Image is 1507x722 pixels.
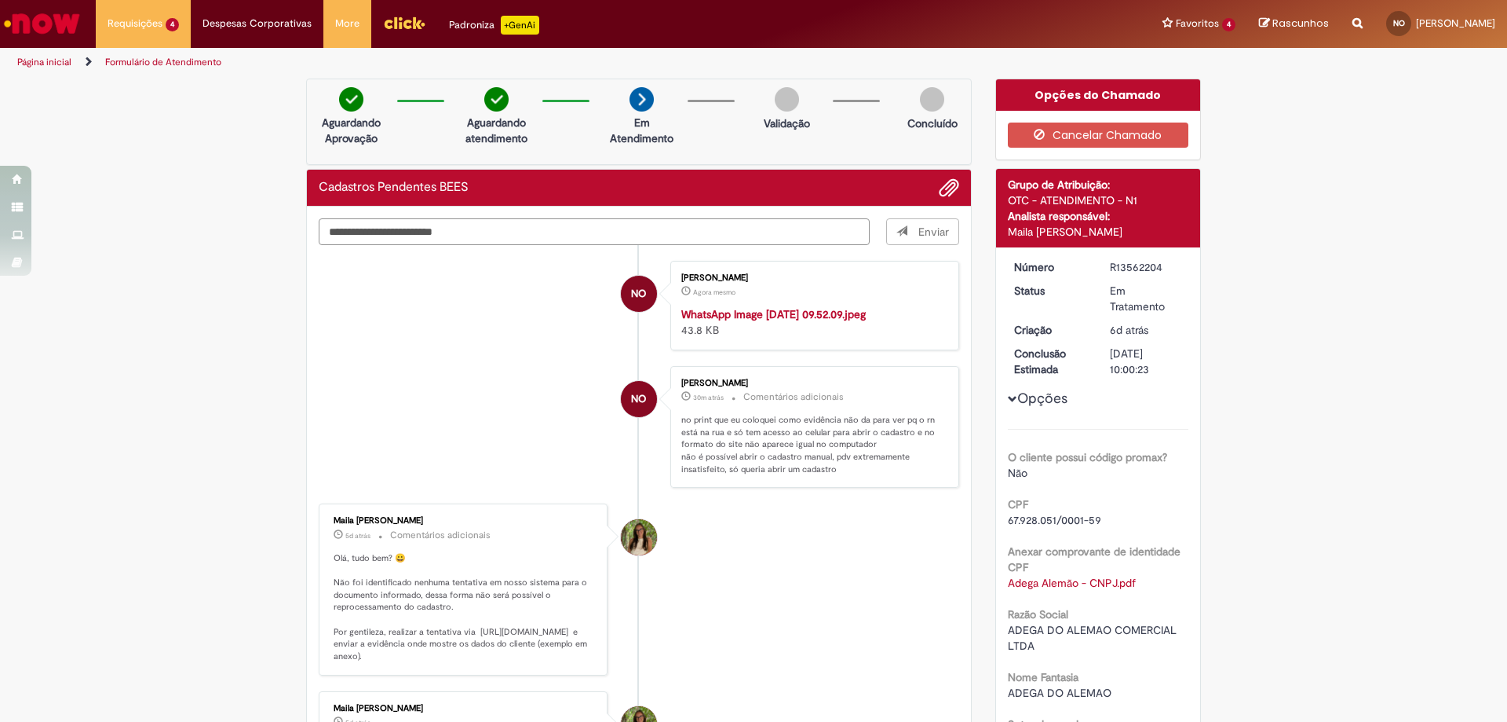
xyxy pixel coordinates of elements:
span: Despesas Corporativas [203,16,312,31]
dt: Criação [1002,322,1099,338]
div: Nathalia Radaelli Orfali [621,276,657,312]
b: Anexar comprovante de identidade CPF [1008,544,1180,574]
div: 43.8 KB [681,306,943,338]
h2: Cadastros Pendentes BEES Histórico de tíquete [319,181,469,195]
div: [PERSON_NAME] [681,273,943,283]
span: NO [631,380,646,418]
dt: Número [1002,259,1099,275]
p: Em Atendimento [604,115,680,146]
span: Não [1008,466,1027,480]
p: +GenAi [501,16,539,35]
div: Maila [PERSON_NAME] [334,704,595,713]
img: check-circle-green.png [339,87,363,112]
textarea: Digite sua mensagem aqui... [319,218,870,245]
img: img-circle-grey.png [920,87,944,112]
p: Olá, tudo bem? 😀 Não foi identificado nenhuma tentativa em nosso sistema para o documento informa... [334,552,595,663]
span: NO [631,275,646,313]
span: Agora mesmo [693,288,735,297]
span: 4 [1222,18,1235,31]
div: Em Tratamento [1110,283,1183,314]
a: Rascunhos [1259,16,1329,31]
span: More [335,16,359,31]
dt: Status [1002,283,1099,299]
b: O cliente possui código promax? [1008,450,1167,464]
a: Formulário de Atendimento [105,56,221,68]
span: 4 [166,18,179,31]
img: img-circle-grey.png [775,87,799,112]
p: Validação [764,115,810,131]
div: OTC - ATENDIMENTO - N1 [1008,192,1189,208]
p: Aguardando Aprovação [313,115,389,146]
span: 67.928.051/0001-59 [1008,513,1101,527]
img: ServiceNow [2,8,82,39]
div: Maila Melissa De Oliveira [621,519,657,555]
p: Concluído [907,115,958,131]
span: 30m atrás [693,393,724,402]
span: 5d atrás [345,531,370,541]
button: Cancelar Chamado [1008,123,1189,148]
div: Opções do Chamado [996,79,1201,111]
div: Analista responsável: [1008,208,1189,224]
span: 6d atrás [1110,323,1148,337]
time: 24/09/2025 10:41:17 [1110,323,1148,337]
span: Requisições [108,16,162,31]
p: Aguardando atendimento [458,115,535,146]
span: Favoritos [1176,16,1219,31]
small: Comentários adicionais [390,529,491,542]
span: ADEGA DO ALEMAO COMERCIAL LTDA [1008,623,1180,653]
b: CPF [1008,497,1028,511]
span: ADEGA DO ALEMAO [1008,686,1111,700]
dt: Conclusão Estimada [1002,346,1099,377]
div: [DATE] 10:00:23 [1110,346,1183,377]
small: Comentários adicionais [743,390,844,404]
div: Grupo de Atribuição: [1008,177,1189,192]
p: no print que eu coloquei como evidência não da para ver pq o rn está na rua e só tem acesso ao ce... [681,414,943,476]
button: Adicionar anexos [939,178,959,198]
img: click_logo_yellow_360x200.png [383,11,425,35]
a: WhatsApp Image [DATE] 09.52.09.jpeg [681,307,866,321]
time: 25/09/2025 15:04:33 [345,531,370,541]
div: R13562204 [1110,259,1183,275]
b: Nome Fantasia [1008,670,1078,684]
div: Nathalia Radaelli Orfali [621,381,657,417]
span: Rascunhos [1272,16,1329,31]
div: [PERSON_NAME] [681,379,943,388]
div: 24/09/2025 10:41:17 [1110,322,1183,338]
a: Download de Adega Alemão - CNPJ.pdf [1008,576,1136,590]
span: NO [1393,18,1405,28]
ul: Trilhas de página [12,48,993,77]
div: Maila [PERSON_NAME] [1008,224,1189,240]
b: Razão Social [1008,607,1068,621]
div: Maila [PERSON_NAME] [334,516,595,526]
time: 30/09/2025 09:53:16 [693,288,735,297]
div: Padroniza [449,16,539,35]
time: 30/09/2025 09:23:36 [693,393,724,402]
a: Página inicial [17,56,71,68]
img: check-circle-green.png [484,87,509,112]
span: [PERSON_NAME] [1416,16,1495,30]
img: arrow-next.png [629,87,654,112]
